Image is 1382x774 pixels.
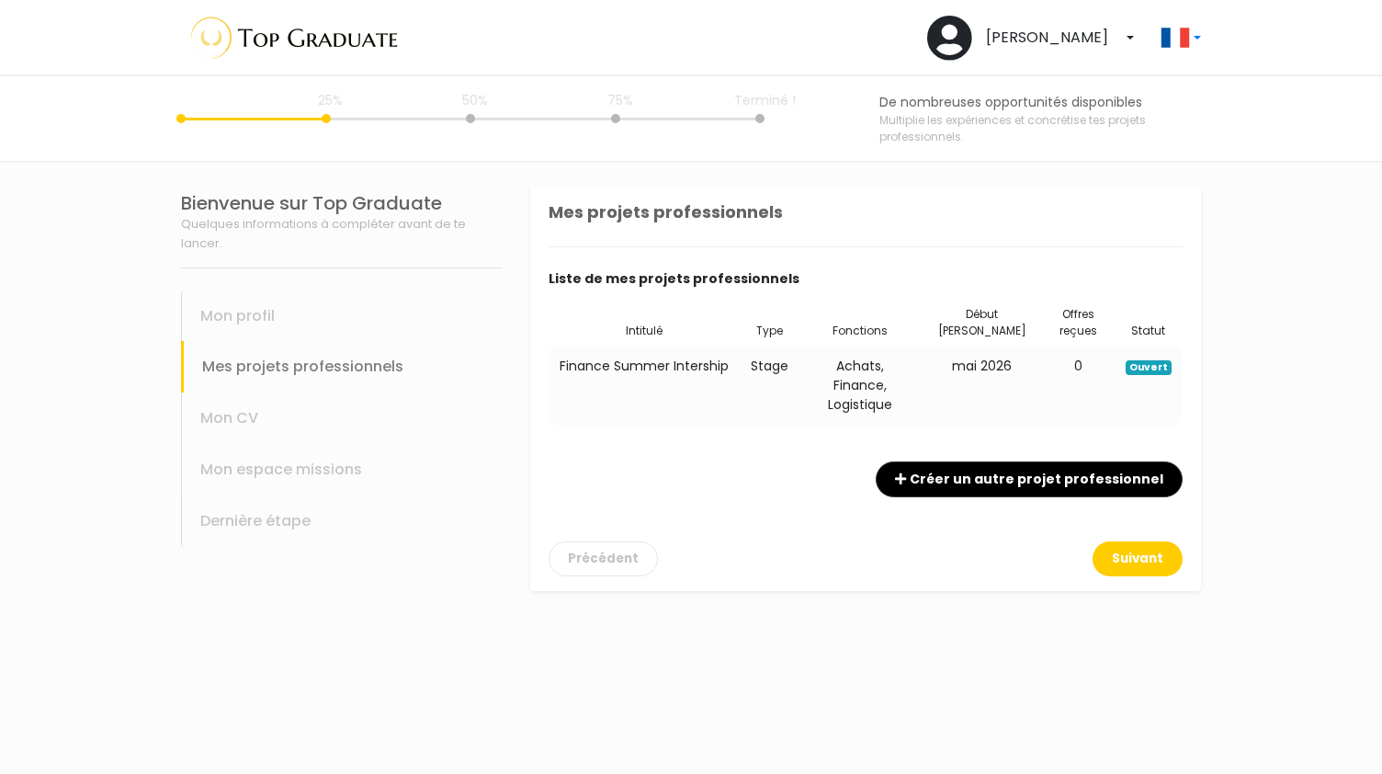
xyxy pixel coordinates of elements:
td: Finance Summer Intership [549,346,740,426]
div: Mon espace missions [181,444,503,495]
th: Type [740,295,799,339]
img: Top Graduate [181,7,400,67]
td: Achats, Finance, Logistique [799,346,922,426]
div: Mon CV [181,393,503,444]
span: [PERSON_NAME] [986,27,1108,49]
span: Terminé ! [732,91,797,119]
th: Statut [1115,295,1183,339]
span: Liste de mes projets professionnels [549,269,1183,289]
button: Suivant [1093,541,1183,576]
span: De nombreuses opportunités disponibles [879,93,1201,112]
div: Mes projets professionnels [181,341,503,393]
td: 0 [1043,346,1114,426]
div: Mon profil [181,290,503,342]
h1: Bienvenue sur Top Graduate [181,192,503,214]
span: Quelques informations à compléter avant de te lancer. [181,215,466,252]
th: Début [PERSON_NAME] [922,295,1043,339]
span: Ouvert [1126,360,1172,375]
span: Multiplie les expériences et concrétise tes projets professionnels. [879,112,1201,145]
div: Mes projets professionnels [549,199,1183,247]
button: Précédent [549,541,658,576]
span: 25% [299,91,363,119]
button: Créer un autre projet professionnel [876,461,1183,497]
button: [PERSON_NAME] [915,8,1146,67]
th: Fonctions [799,295,922,339]
div: Dernière étape [181,495,503,547]
th: Intitulé [549,295,740,339]
span: 50% [443,91,507,119]
th: Offres reçues [1043,295,1114,339]
span: 75% [588,91,652,119]
td: Stage [740,346,799,426]
td: mai 2026 [922,346,1043,426]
